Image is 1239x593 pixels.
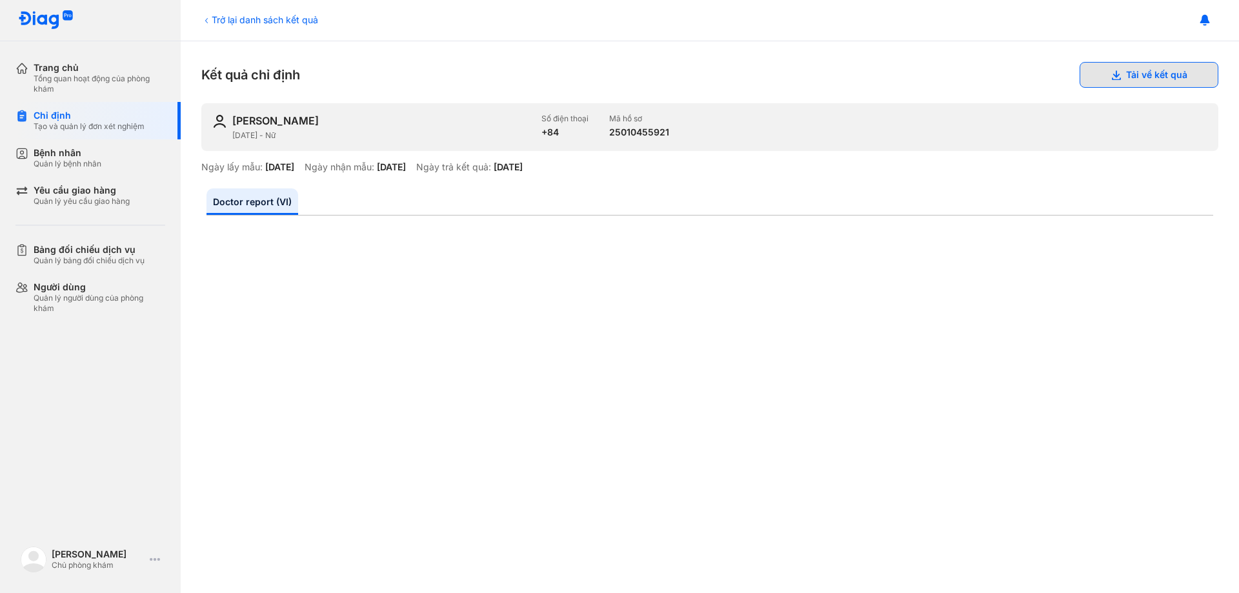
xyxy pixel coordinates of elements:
[34,196,130,206] div: Quản lý yêu cầu giao hàng
[541,114,589,124] div: Số điện thoại
[18,10,74,30] img: logo
[34,74,165,94] div: Tổng quan hoạt động của phòng khám
[201,62,1218,88] div: Kết quả chỉ định
[609,114,669,124] div: Mã hồ sơ
[494,161,523,173] div: [DATE]
[34,256,145,266] div: Quản lý bảng đối chiếu dịch vụ
[34,62,165,74] div: Trang chủ
[212,114,227,129] img: user-icon
[34,147,101,159] div: Bệnh nhân
[609,126,669,138] div: 25010455921
[305,161,374,173] div: Ngày nhận mẫu:
[416,161,491,173] div: Ngày trả kết quả:
[232,114,319,128] div: [PERSON_NAME]
[34,185,130,196] div: Yêu cầu giao hàng
[21,547,46,572] img: logo
[377,161,406,173] div: [DATE]
[34,159,101,169] div: Quản lý bệnh nhân
[265,161,294,173] div: [DATE]
[52,560,145,570] div: Chủ phòng khám
[34,244,145,256] div: Bảng đối chiếu dịch vụ
[34,121,145,132] div: Tạo và quản lý đơn xét nghiệm
[232,130,531,141] div: [DATE] - Nữ
[201,161,263,173] div: Ngày lấy mẫu:
[52,548,145,560] div: [PERSON_NAME]
[206,188,298,215] a: Doctor report (VI)
[541,126,589,138] div: +84
[34,293,165,314] div: Quản lý người dùng của phòng khám
[1080,62,1218,88] button: Tải về kết quả
[34,281,165,293] div: Người dùng
[201,13,318,26] div: Trở lại danh sách kết quả
[34,110,145,121] div: Chỉ định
